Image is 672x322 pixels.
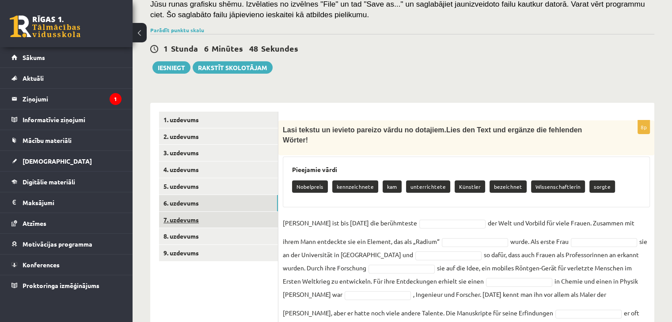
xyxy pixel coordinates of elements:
[11,172,121,192] a: Digitālie materiāli
[10,15,80,37] a: Rīgas 1. Tālmācības vidusskola
[152,61,190,74] button: Iesniegt
[589,180,615,193] p: sorgte
[159,112,278,128] a: 1. uzdevums
[11,213,121,233] a: Atzīmes
[159,128,278,145] a: 2. uzdevums
[11,68,121,88] a: Aktuāli
[159,245,278,261] a: 9. uzdevums
[283,126,446,134] span: Lasi tekstu un ievieto pareizo vārdu no dotajiem.
[23,192,121,213] legend: Maksājumi
[11,234,121,254] a: Motivācijas programma
[159,228,278,244] a: 8. uzdevums
[283,216,417,229] p: [PERSON_NAME] ist bis [DATE] die berühmteste
[11,109,121,130] a: Informatīvie ziņojumi
[150,26,204,34] a: Parādīt punktu skalu
[193,61,273,74] a: Rakstīt skolotājam
[110,93,121,105] i: 1
[455,180,485,193] p: Künstler
[292,166,641,173] h3: Pieejamie vārdi
[11,130,121,150] a: Mācību materiāli
[332,180,378,193] p: kennzeichnete
[23,281,99,289] span: Proktoringa izmēģinājums
[23,74,44,82] span: Aktuāli
[23,178,75,186] span: Digitālie materiāli
[23,109,121,130] legend: Informatīvie ziņojumi
[383,180,402,193] p: kam
[23,219,46,227] span: Atzīmes
[204,43,209,53] span: 6
[531,180,585,193] p: Wissenschaftlerin
[11,47,121,67] a: Sākums
[638,120,650,134] p: 8p
[159,212,278,228] a: 7. uzdevums
[249,43,258,53] span: 48
[159,178,278,195] a: 5. uzdevums
[159,145,278,161] a: 3. uzdevums
[163,43,168,53] span: 1
[406,180,450,193] p: unterrichtete
[23,261,60,269] span: Konferences
[171,43,198,53] span: Stunda
[11,192,121,213] a: Maksājumi
[283,288,342,301] p: [PERSON_NAME] war
[292,180,328,193] p: Nobelpreis
[23,53,45,61] span: Sākums
[159,161,278,178] a: 4. uzdevums
[23,136,72,144] span: Mācību materiāli
[490,180,527,193] p: bezeichnet
[261,43,298,53] span: Sekundes
[159,195,278,211] a: 6. uzdevums
[11,275,121,296] a: Proktoringa izmēģinājums
[11,255,121,275] a: Konferences
[23,240,92,248] span: Motivācijas programma
[23,89,121,109] legend: Ziņojumi
[11,89,121,109] a: Ziņojumi1
[212,43,243,53] span: Minūtes
[23,157,92,165] span: [DEMOGRAPHIC_DATA]
[11,151,121,171] a: [DEMOGRAPHIC_DATA]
